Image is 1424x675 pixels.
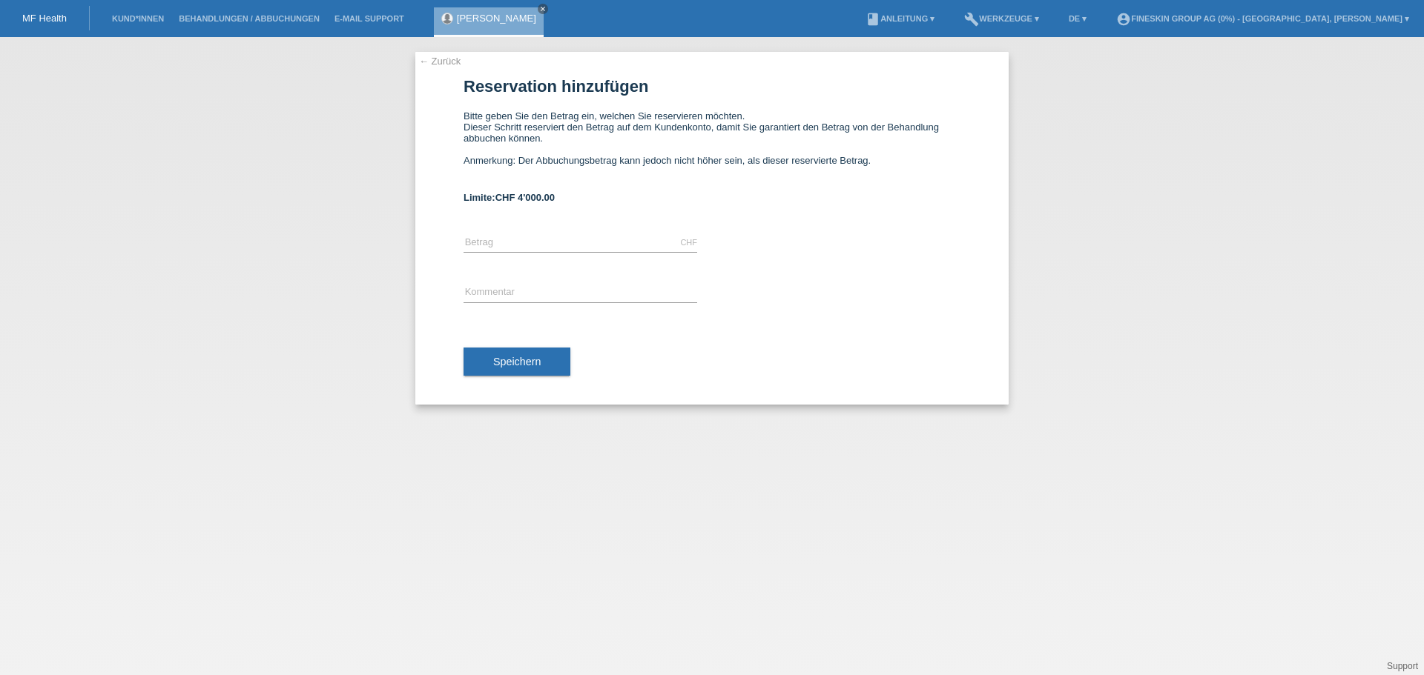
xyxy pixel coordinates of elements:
div: CHF [680,238,697,247]
div: Bitte geben Sie den Betrag ein, welchen Sie reservieren möchten. Dieser Schritt reserviert den Be... [464,110,960,177]
a: bookAnleitung ▾ [858,14,942,23]
a: MF Health [22,13,67,24]
i: close [539,5,547,13]
a: DE ▾ [1061,14,1094,23]
a: ← Zurück [419,56,461,67]
a: close [538,4,548,14]
span: CHF 4'000.00 [495,192,555,203]
a: Kund*innen [105,14,171,23]
i: build [964,12,979,27]
a: Behandlungen / Abbuchungen [171,14,327,23]
h1: Reservation hinzufügen [464,77,960,96]
button: Speichern [464,348,570,376]
i: book [866,12,880,27]
i: account_circle [1116,12,1131,27]
a: buildWerkzeuge ▾ [957,14,1046,23]
a: [PERSON_NAME] [457,13,536,24]
span: Speichern [493,356,541,368]
b: Limite: [464,192,555,203]
a: E-Mail Support [327,14,412,23]
a: account_circleFineSkin Group AG (0%) - [GEOGRAPHIC_DATA], [PERSON_NAME] ▾ [1109,14,1417,23]
a: Support [1387,661,1418,671]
